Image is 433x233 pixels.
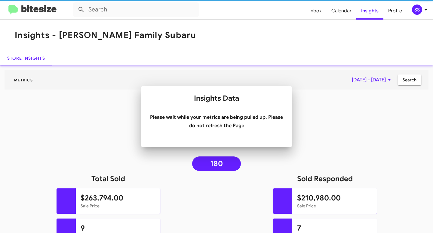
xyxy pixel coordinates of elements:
span: Inbox [305,2,327,20]
span: [DATE] - [DATE] [352,74,393,85]
span: Insights [356,2,383,20]
h1: Insights Data [149,93,284,103]
span: Search [403,74,416,85]
b: Please wait while your metrics are being pulled up. Please do not refresh the Page [150,114,283,129]
h1: $210,980.00 [297,193,372,203]
span: 180 [210,161,223,167]
h1: Insights - [PERSON_NAME] Family Subaru [15,30,196,40]
h1: 7 [297,223,372,233]
mat-card-subtitle: Sale Price [81,203,155,209]
h1: 9 [81,223,155,233]
input: Search [73,2,199,17]
span: Calendar [327,2,356,20]
span: Profile [383,2,407,20]
span: Metrics [9,78,38,82]
h1: Sold Responded [216,174,433,184]
h1: $263,794.00 [81,193,155,203]
mat-card-subtitle: Sale Price [297,203,372,209]
div: SS [412,5,422,15]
